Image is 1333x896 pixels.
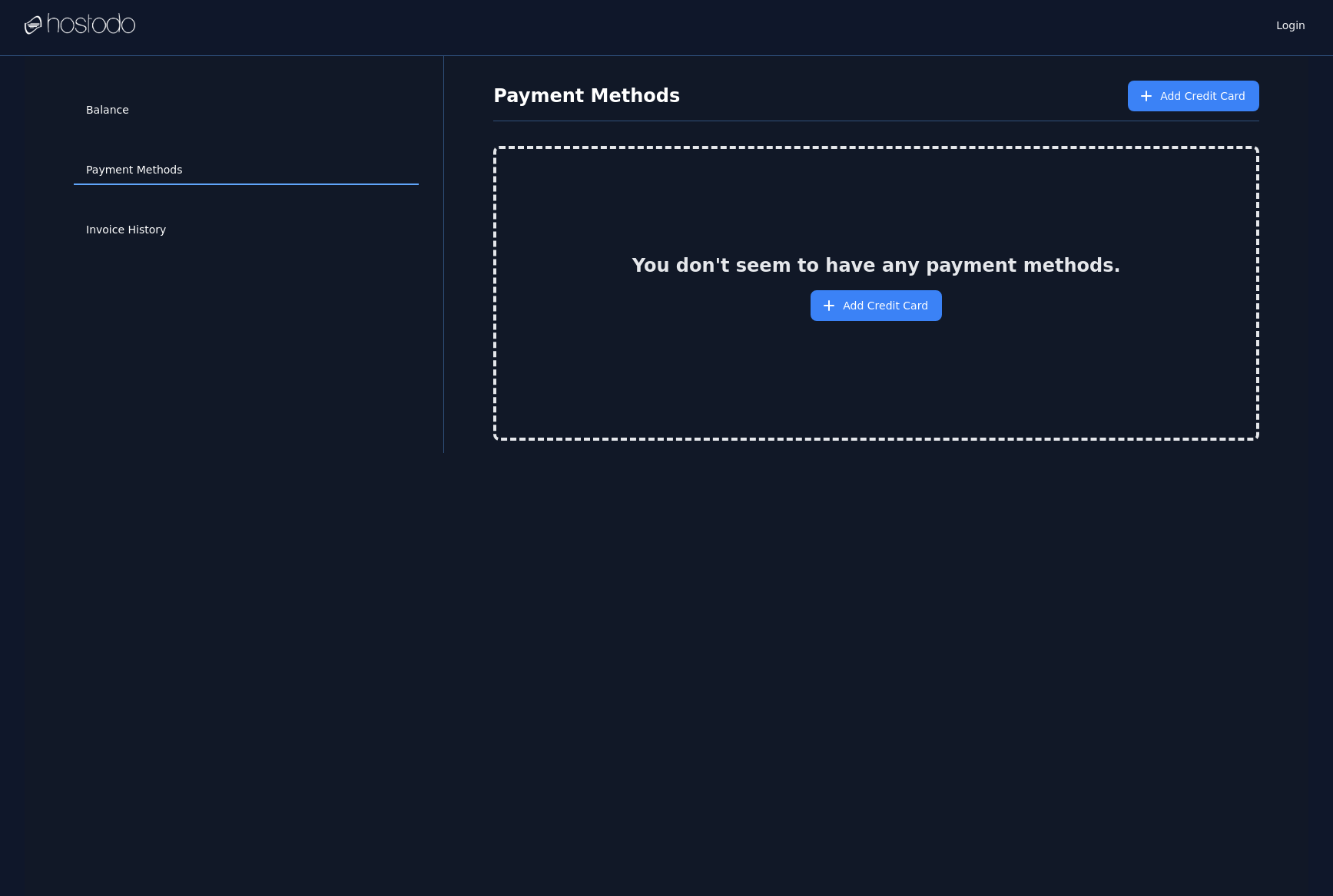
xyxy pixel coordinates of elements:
[843,298,928,313] span: Add Credit Card
[811,290,942,321] button: Add Credit Card
[632,253,1121,278] h2: You don't seem to have any payment methods.
[493,84,680,108] h1: Payment Methods
[74,156,419,185] a: Payment Methods
[25,13,135,36] img: Logo
[74,216,419,245] a: Invoice History
[74,96,419,125] a: Balance
[1273,15,1308,33] a: Login
[1160,88,1245,104] span: Add Credit Card
[1128,81,1259,111] button: Add Credit Card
